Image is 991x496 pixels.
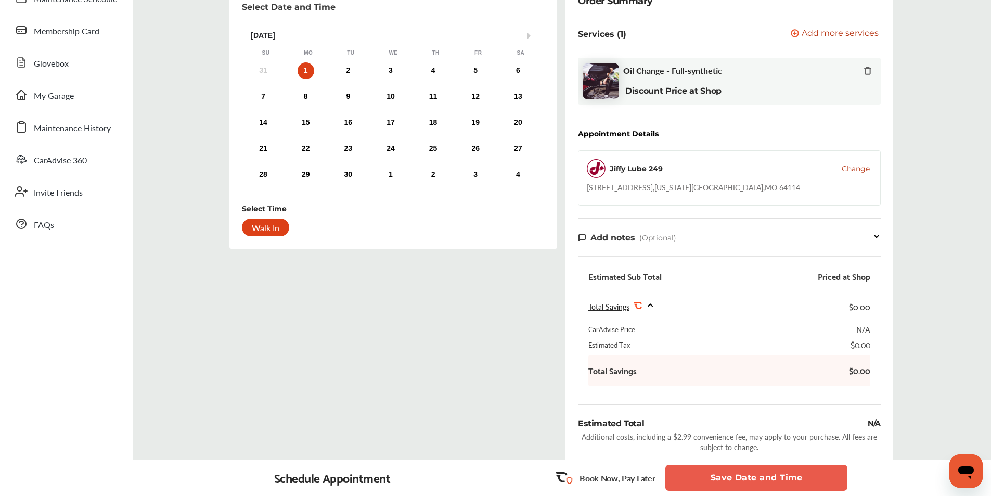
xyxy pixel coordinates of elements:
div: $0.00 [849,299,870,313]
img: note-icon.db9493fa.svg [578,233,586,242]
div: Not available Sunday, August 31st, 2025 [255,62,272,79]
p: Book Now, Pay Later [580,472,655,484]
div: Choose Saturday, October 4th, 2025 [510,167,526,183]
span: Add notes [590,233,635,243]
div: $0.00 [851,339,870,350]
a: Add more services [791,29,881,39]
div: Jiffy Lube 249 [610,163,663,174]
div: Estimated Sub Total [588,271,662,282]
div: Walk In [242,219,289,236]
p: Select Date and Time [242,2,336,12]
span: Maintenance History [34,122,111,135]
div: We [388,49,398,57]
div: Sa [516,49,526,57]
div: [DATE] [244,31,542,40]
b: Total Savings [588,365,637,376]
div: N/A [868,417,881,429]
span: My Garage [34,90,74,103]
b: Discount Price at Shop [625,86,722,96]
div: [STREET_ADDRESS] , [US_STATE][GEOGRAPHIC_DATA] , MO 64114 [587,182,800,193]
span: Add more services [802,29,879,39]
a: Maintenance History [9,113,122,141]
div: Priced at Shop [818,271,870,282]
div: Choose Saturday, September 13th, 2025 [510,88,526,105]
div: Choose Wednesday, October 1st, 2025 [382,167,399,183]
div: Choose Friday, September 12th, 2025 [467,88,484,105]
button: Change [842,163,870,174]
div: Choose Tuesday, September 9th, 2025 [340,88,356,105]
div: Choose Tuesday, September 30th, 2025 [340,167,356,183]
span: Total Savings [588,301,629,312]
div: Schedule Appointment [274,470,391,485]
div: Choose Sunday, September 14th, 2025 [255,115,272,131]
div: Choose Wednesday, September 3rd, 2025 [382,62,399,79]
div: Choose Saturday, September 6th, 2025 [510,62,526,79]
div: Choose Thursday, September 18th, 2025 [425,115,442,131]
div: Choose Tuesday, September 2nd, 2025 [340,62,356,79]
a: Invite Friends [9,178,122,205]
div: Choose Sunday, September 7th, 2025 [255,88,272,105]
div: Choose Tuesday, September 16th, 2025 [340,115,356,131]
div: Tu [345,49,356,57]
div: Choose Saturday, September 27th, 2025 [510,141,526,157]
div: Th [431,49,441,57]
b: $0.00 [839,365,870,376]
a: Glovebox [9,49,122,76]
div: Choose Wednesday, September 10th, 2025 [382,88,399,105]
div: Choose Monday, September 8th, 2025 [298,88,314,105]
div: CarAdvise Price [588,324,635,334]
div: Appointment Details [578,130,659,138]
span: Oil Change - Full-synthetic [623,66,722,75]
div: Estimated Total [578,417,644,429]
div: Choose Saturday, September 20th, 2025 [510,115,526,131]
div: Choose Friday, September 19th, 2025 [467,115,484,131]
p: Services (1) [578,29,626,39]
a: Membership Card [9,17,122,44]
div: Choose Thursday, September 25th, 2025 [425,141,442,157]
iframe: Button to launch messaging window [949,454,983,488]
div: Choose Monday, September 1st, 2025 [298,62,314,79]
div: Mo [303,49,314,57]
img: logo-jiffylube.png [587,159,606,178]
div: Choose Thursday, September 11th, 2025 [425,88,442,105]
span: Membership Card [34,25,99,39]
span: FAQs [34,219,54,232]
button: Add more services [791,29,879,39]
div: Choose Wednesday, September 17th, 2025 [382,115,399,131]
div: Additional costs, including a $2.99 convenience fee, may apply to your purchase. All fees are sub... [578,431,881,452]
div: N/A [856,324,870,334]
span: Glovebox [34,57,69,71]
div: Estimated Tax [588,339,630,350]
div: Choose Monday, September 22nd, 2025 [298,141,314,157]
div: Choose Monday, September 29th, 2025 [298,167,314,183]
div: Choose Thursday, October 2nd, 2025 [425,167,442,183]
div: Choose Friday, October 3rd, 2025 [467,167,484,183]
div: Choose Sunday, September 28th, 2025 [255,167,272,183]
button: Next Month [527,32,534,40]
div: Su [261,49,271,57]
a: FAQs [9,210,122,237]
div: Select Time [242,204,287,214]
img: oil-change-thumb.jpg [583,63,619,99]
div: Choose Friday, September 26th, 2025 [467,141,484,157]
div: Choose Sunday, September 21st, 2025 [255,141,272,157]
span: Invite Friends [34,186,83,200]
div: Choose Thursday, September 4th, 2025 [425,62,442,79]
div: Choose Monday, September 15th, 2025 [298,115,314,131]
div: Fr [473,49,483,57]
a: CarAdvise 360 [9,146,122,173]
div: Choose Friday, September 5th, 2025 [467,62,484,79]
div: Choose Tuesday, September 23rd, 2025 [340,141,356,157]
span: (Optional) [639,233,676,243]
div: month 2025-09 [242,60,539,185]
div: Choose Wednesday, September 24th, 2025 [382,141,399,157]
button: Save Date and Time [665,465,847,491]
span: CarAdvise 360 [34,154,87,168]
a: My Garage [9,81,122,108]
